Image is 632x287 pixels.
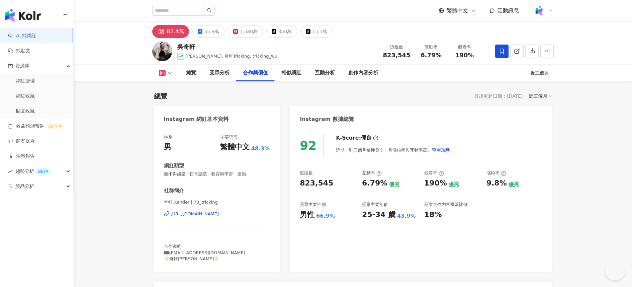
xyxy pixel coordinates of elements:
span: 競品分析 [15,179,34,194]
div: 受眾主要年齡 [362,202,388,208]
a: 網紅收藏 [16,93,35,99]
a: 找貼文 [8,48,30,54]
span: 48.3% [251,145,270,152]
div: 1,580萬 [240,27,258,36]
div: 92 [300,139,317,152]
button: 350萬 [266,25,297,38]
div: 男 [164,142,171,152]
span: 趨勢分析 [15,164,51,179]
div: 商業合作內容覆蓋比例 [424,202,468,208]
div: 社群簡介 [164,187,184,194]
a: 貼文收藏 [16,108,35,115]
div: 優秀 [509,181,519,188]
span: 活動訊息 [498,7,519,14]
div: 823,545 [300,178,333,189]
span: 合作邀約 📪[EMAIL_ADDRESS][DOMAIN_NAME] 👇🏻奇軒[PERSON_NAME]👇🏻 [164,244,245,261]
div: 性別 [164,134,173,140]
div: 優秀 [389,181,400,188]
div: K-Score : [336,134,378,142]
button: 15.1萬 [300,25,333,38]
div: 觀看率 [424,170,444,176]
div: 9.8% [486,178,507,189]
div: Instagram 網紅基本資料 [164,116,229,123]
div: 互動分析 [315,69,335,77]
div: 追蹤數 [300,170,313,176]
div: 受眾主要性別 [300,202,326,208]
div: 觀看率 [452,44,477,51]
div: 近三個月 [530,68,554,78]
div: Instagram 數據總覽 [300,116,354,123]
div: 吳奇軒 [177,43,278,51]
span: 190% [455,52,474,59]
div: 190% [424,178,447,189]
a: 商案媒合 [8,138,35,145]
div: 近期一到三個月積極發文，且漲粉率與互動率高。 [336,143,451,157]
div: 66.9% [316,212,335,220]
div: 主要語言 [220,134,238,140]
div: 總覽 [186,69,196,77]
div: 近三個月 [529,92,552,100]
div: 82.4萬 [167,27,184,36]
a: searchAI 找網紅 [8,32,36,39]
img: Kolr%20app%20icon%20%281%29.png [533,4,545,17]
iframe: Help Scout Beacon - Open [605,260,625,280]
div: 繁體中文 [220,142,250,152]
a: 網紅管理 [16,78,35,84]
div: 優良 [361,134,372,142]
button: 1,580萬 [228,25,263,38]
div: 25-34 歲 [362,210,395,220]
img: logo [5,9,41,22]
span: rise [8,169,13,174]
div: 相似網紅 [281,69,301,77]
span: 藝術與娛樂 · 日常話題 · 教育與學習 · 運動 [164,171,270,177]
div: 創作內容分析 [348,69,378,77]
div: 互動率 [419,44,444,51]
span: 繁體中文 [447,7,468,14]
div: 總覽 [154,91,167,101]
button: 查看說明 [432,143,451,157]
div: 網紅類型 [164,162,184,169]
div: 最後更新日期：[DATE] [474,93,523,99]
div: 6.79% [362,178,387,189]
img: KOL Avatar [152,41,172,61]
a: 效益預測報告ALPHA [8,123,64,130]
span: 6.79% [421,52,441,59]
div: 追蹤數 [383,44,411,51]
span: 資源庫 [15,58,29,73]
div: [URL][DOMAIN_NAME] [171,211,219,217]
button: 55.9萬 [192,25,224,38]
div: 合作與價值 [243,69,268,77]
div: 15.1萬 [312,27,327,36]
div: 互動率 [362,170,382,176]
div: 43.9% [397,212,416,220]
div: BETA [35,168,51,175]
button: 82.4萬 [152,25,189,38]
div: 受眾分析 [209,69,230,77]
span: 奇軒 Xander | 73_tricking [164,199,270,205]
div: 18% [424,210,442,220]
span: 查看說明 [432,147,451,153]
div: 漲粉率 [486,170,506,176]
a: 洞察報告 [8,153,35,160]
span: [PERSON_NAME], 奇軒Tricking, tricking_wu [186,54,278,59]
span: search [207,8,212,13]
div: 優秀 [449,181,459,188]
a: [URL][DOMAIN_NAME] [164,211,270,217]
div: 男性 [300,210,314,220]
span: 823,545 [383,52,411,59]
div: 55.9萬 [204,27,219,36]
div: 350萬 [278,27,292,36]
